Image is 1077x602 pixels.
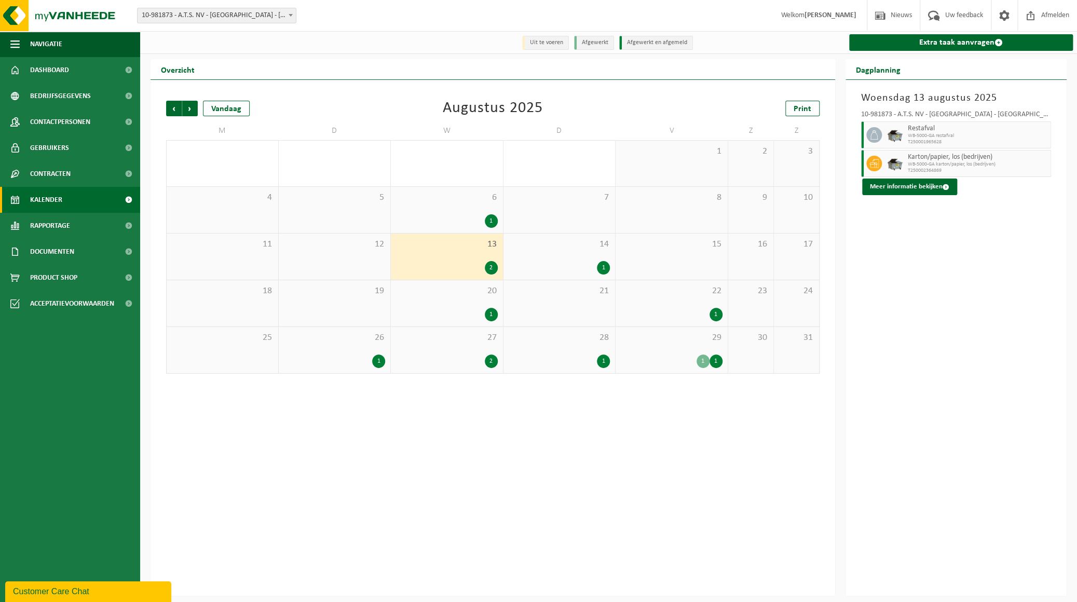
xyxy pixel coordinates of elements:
h2: Overzicht [151,59,205,79]
span: 9 [733,192,768,203]
span: 11 [172,239,273,250]
span: 16 [733,239,768,250]
span: Contactpersonen [30,109,90,135]
td: Z [728,121,774,140]
img: WB-5000-GAL-GY-01 [887,156,903,171]
span: T250001965628 [908,139,1048,145]
span: 10 [779,192,814,203]
div: 1 [697,354,710,368]
span: Contracten [30,161,71,187]
td: W [391,121,503,140]
td: D [279,121,391,140]
span: WB-5000-GA karton/papier, los (bedrijven) [908,161,1048,168]
span: 10-981873 - A.T.S. NV - LANGERBRUGGE - GENT [138,8,296,23]
span: Navigatie [30,31,62,57]
h3: Woensdag 13 augustus 2025 [861,90,1051,106]
div: 1 [485,214,498,228]
span: 1 [621,146,722,157]
li: Uit te voeren [522,36,569,50]
span: 21 [509,285,610,297]
span: 20 [396,285,498,297]
li: Afgewerkt [574,36,614,50]
span: 22 [621,285,722,297]
span: Vorige [166,101,182,116]
iframe: chat widget [5,579,173,602]
span: 25 [172,332,273,344]
div: Vandaag [203,101,250,116]
div: 1 [372,354,385,368]
span: Volgende [182,101,198,116]
span: Rapportage [30,213,70,239]
span: T250002364869 [908,168,1048,174]
span: Acceptatievoorwaarden [30,291,114,317]
div: 1 [597,261,610,275]
div: 2 [485,261,498,275]
span: 26 [284,332,386,344]
div: 2 [485,354,498,368]
span: Product Shop [30,265,77,291]
span: 7 [509,192,610,203]
span: 3 [779,146,814,157]
div: 1 [710,308,722,321]
span: 8 [621,192,722,203]
a: Extra taak aanvragen [849,34,1073,51]
div: Augustus 2025 [443,101,543,116]
span: 19 [284,285,386,297]
span: Documenten [30,239,74,265]
span: 2 [733,146,768,157]
div: 1 [597,354,610,368]
span: 18 [172,285,273,297]
span: Karton/papier, los (bedrijven) [908,153,1048,161]
a: Print [785,101,820,116]
div: 1 [710,354,722,368]
span: Kalender [30,187,62,213]
td: Z [774,121,820,140]
div: 10-981873 - A.T.S. NV - [GEOGRAPHIC_DATA] - [GEOGRAPHIC_DATA] [861,111,1051,121]
span: Dashboard [30,57,69,83]
span: 31 [779,332,814,344]
span: 27 [396,332,498,344]
span: 15 [621,239,722,250]
span: 4 [172,192,273,203]
span: WB-5000-GA restafval [908,133,1048,139]
span: 13 [396,239,498,250]
span: Bedrijfsgegevens [30,83,91,109]
span: Restafval [908,125,1048,133]
span: 17 [779,239,814,250]
span: 23 [733,285,768,297]
h2: Dagplanning [846,59,911,79]
li: Afgewerkt en afgemeld [619,36,693,50]
strong: [PERSON_NAME] [805,11,856,19]
span: 6 [396,192,498,203]
span: 12 [284,239,386,250]
span: Print [794,105,811,113]
span: 14 [509,239,610,250]
button: Meer informatie bekijken [862,179,957,195]
td: V [616,121,728,140]
span: 24 [779,285,814,297]
span: 5 [284,192,386,203]
span: 29 [621,332,722,344]
span: 28 [509,332,610,344]
img: WB-5000-GAL-GY-01 [887,127,903,143]
span: 30 [733,332,768,344]
td: M [166,121,279,140]
td: D [503,121,616,140]
div: 1 [485,308,498,321]
span: Gebruikers [30,135,69,161]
